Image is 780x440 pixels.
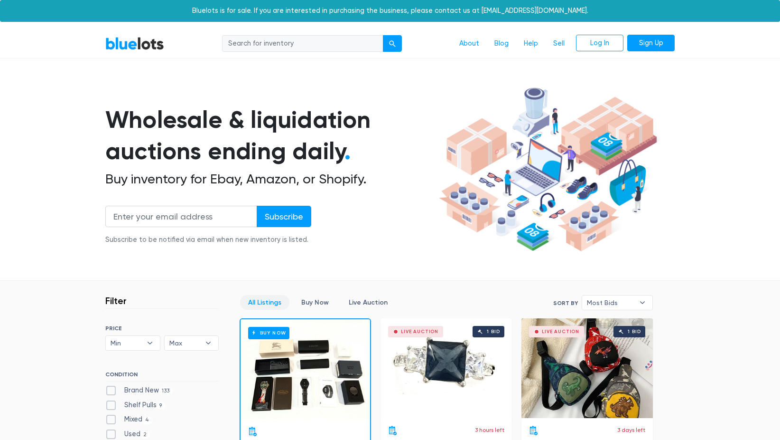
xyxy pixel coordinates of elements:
span: 2 [140,431,150,439]
span: 133 [159,387,173,395]
img: hero-ee84e7d0318cb26816c560f6b4441b76977f77a177738b4e94f68c95b2b83dbb.png [436,83,660,256]
a: Buy Now [241,319,370,419]
span: Min [111,336,142,350]
a: Live Auction [341,295,396,310]
b: ▾ [198,336,218,350]
h6: Buy Now [248,327,289,339]
h6: PRICE [105,325,219,332]
h3: Filter [105,295,127,306]
b: ▾ [140,336,160,350]
div: 1 bid [628,329,641,334]
span: . [344,137,351,165]
input: Enter your email address [105,206,257,227]
a: Log In [576,35,623,52]
h6: CONDITION [105,371,219,382]
h2: Buy inventory for Ebay, Amazon, or Shopify. [105,171,436,187]
div: Subscribe to be notified via email when new inventory is listed. [105,235,311,245]
div: Live Auction [542,329,579,334]
a: Sign Up [627,35,675,52]
span: 4 [142,417,152,424]
input: Subscribe [257,206,311,227]
a: All Listings [240,295,289,310]
span: Most Bids [587,296,634,310]
a: Live Auction 1 bid [521,318,653,418]
p: 3 hours left [475,426,504,434]
a: Live Auction 1 bid [381,318,512,418]
a: Help [516,35,546,53]
span: Max [169,336,201,350]
a: Buy Now [293,295,337,310]
h1: Wholesale & liquidation auctions ending daily [105,104,436,167]
span: 9 [157,402,165,410]
a: About [452,35,487,53]
label: Brand New [105,385,173,396]
label: Used [105,429,150,440]
input: Search for inventory [222,35,383,52]
a: Blog [487,35,516,53]
b: ▾ [632,296,652,310]
a: Sell [546,35,572,53]
p: 3 days left [617,426,645,434]
div: 1 bid [487,329,500,334]
div: Live Auction [401,329,438,334]
label: Sort By [553,299,578,307]
a: BlueLots [105,37,164,50]
label: Mixed [105,414,152,425]
label: Shelf Pulls [105,400,165,411]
